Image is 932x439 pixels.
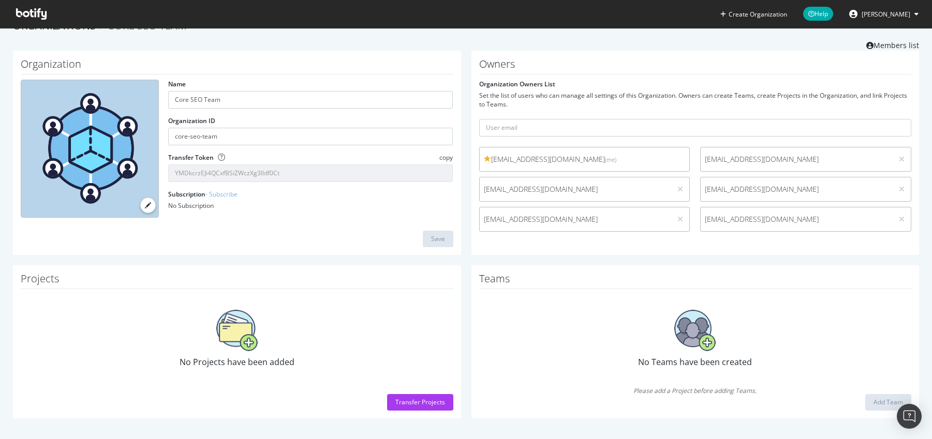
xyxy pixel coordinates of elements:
[168,91,453,109] input: name
[484,154,686,164] span: [EMAIL_ADDRESS][DOMAIN_NAME]
[168,116,215,125] label: Organization ID
[865,398,911,406] a: Add Team
[803,7,833,21] span: Help
[862,10,910,19] span: Stefan Pioso
[705,184,889,194] span: [EMAIL_ADDRESS][DOMAIN_NAME]
[479,91,912,109] div: Set the list of users who can manage all settings of this Organization. Owners can create Teams, ...
[168,80,186,88] label: Name
[479,119,912,137] input: User email
[387,394,453,411] button: Transfer Projects
[423,231,453,247] button: Save
[439,153,453,162] span: copy
[180,356,294,368] span: No Projects have been added
[387,398,453,406] a: Transfer Projects
[841,6,927,22] button: [PERSON_NAME]
[168,190,238,199] label: Subscription
[479,273,912,289] h1: Teams
[874,398,903,406] div: Add Team
[216,310,258,351] img: No Projects have been added
[638,356,752,368] span: No Teams have been created
[705,154,889,164] span: [EMAIL_ADDRESS][DOMAIN_NAME]
[21,58,453,74] h1: Organization
[705,214,889,224] span: [EMAIL_ADDRESS][DOMAIN_NAME]
[21,273,453,289] h1: Projects
[479,386,912,395] span: Please add a Project before adding Teams.
[674,310,716,351] img: No Teams have been created
[605,156,616,163] small: (me)
[168,128,453,145] input: Organization ID
[168,153,214,162] label: Transfer Token
[479,58,912,74] h1: Owners
[431,234,445,243] div: Save
[865,394,911,411] button: Add Team
[484,184,668,194] span: [EMAIL_ADDRESS][DOMAIN_NAME]
[720,9,788,19] button: Create Organization
[479,80,555,88] label: Organization Owners List
[395,398,445,406] div: Transfer Projects
[897,404,922,429] div: Open Intercom Messenger
[866,38,919,51] a: Members list
[205,190,238,199] a: - Subscribe
[168,201,453,210] div: No Subscription
[484,214,668,224] span: [EMAIL_ADDRESS][DOMAIN_NAME]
